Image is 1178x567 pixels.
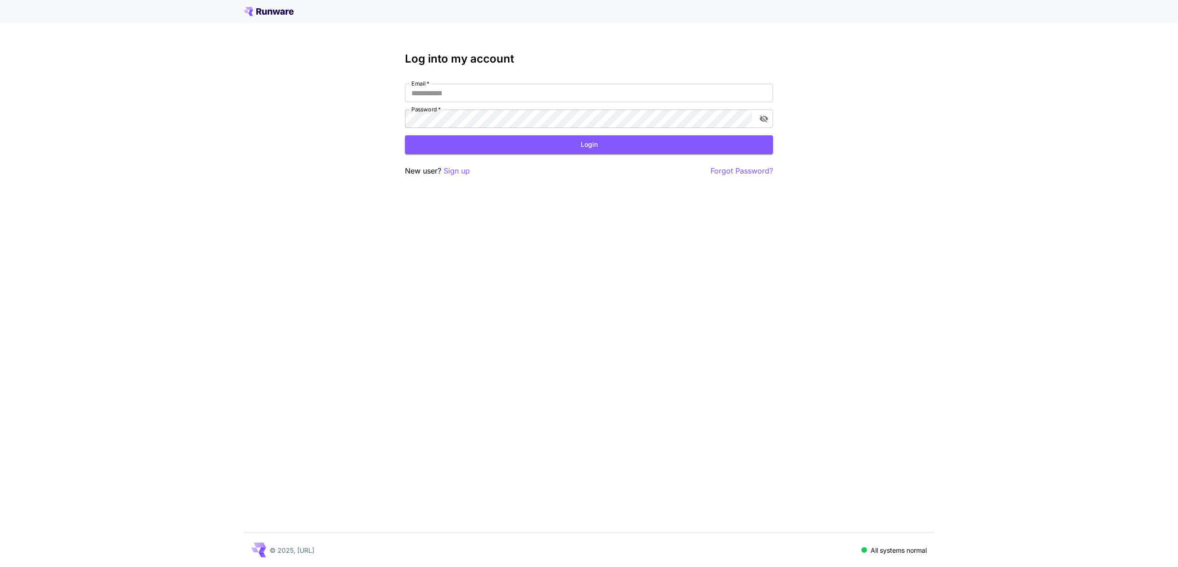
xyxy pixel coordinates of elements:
p: New user? [405,165,470,177]
p: All systems normal [871,545,927,555]
button: toggle password visibility [756,110,772,127]
label: Password [411,105,441,113]
h3: Log into my account [405,52,773,65]
p: © 2025, [URL] [270,545,314,555]
button: Sign up [444,165,470,177]
label: Email [411,80,429,87]
button: Login [405,135,773,154]
button: Forgot Password? [710,165,773,177]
